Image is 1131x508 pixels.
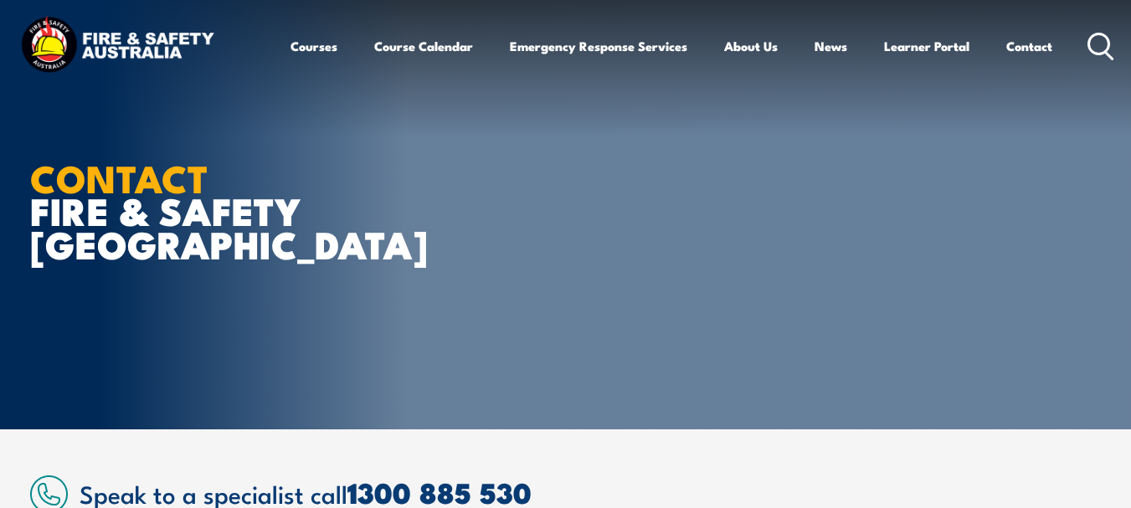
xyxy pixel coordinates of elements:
a: News [815,26,847,66]
h1: FIRE & SAFETY [GEOGRAPHIC_DATA] [30,161,444,259]
a: Contact [1006,26,1052,66]
a: Course Calendar [374,26,473,66]
a: Learner Portal [884,26,969,66]
a: About Us [724,26,778,66]
strong: CONTACT [30,148,208,206]
h2: Speak to a specialist call [80,477,1102,508]
a: Emergency Response Services [510,26,687,66]
a: Courses [290,26,337,66]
